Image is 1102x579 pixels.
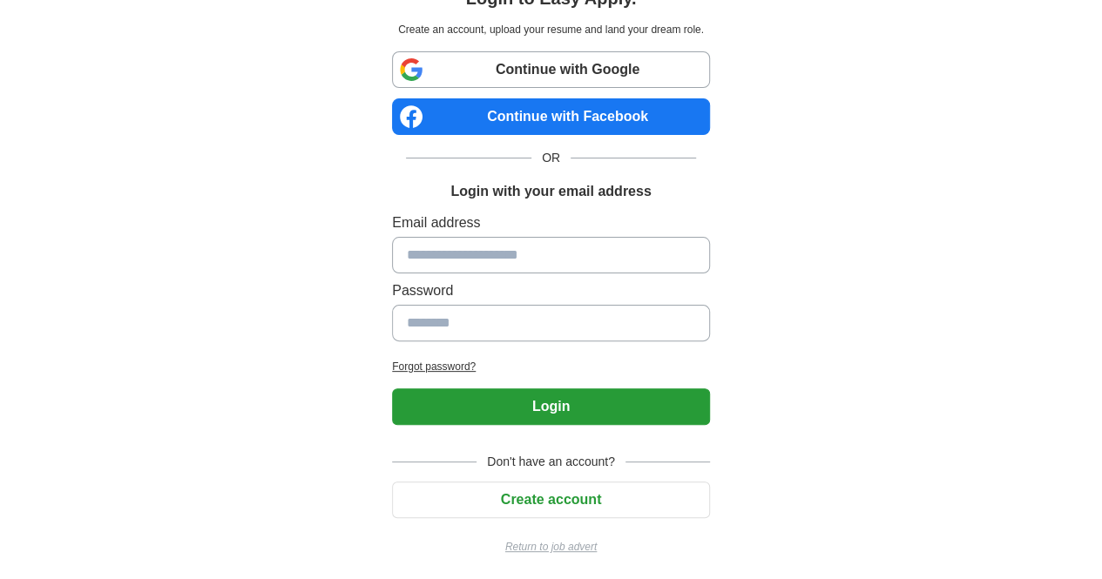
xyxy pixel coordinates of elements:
button: Create account [392,481,710,518]
a: Continue with Google [392,51,710,88]
a: Create account [392,492,710,507]
span: OR [531,149,571,167]
a: Continue with Facebook [392,98,710,135]
span: Don't have an account? [477,453,625,471]
label: Email address [392,212,710,233]
h1: Login with your email address [450,181,651,202]
p: Create an account, upload your resume and land your dream role. [396,22,706,37]
label: Password [392,280,710,301]
button: Login [392,388,710,425]
a: Return to job advert [392,539,710,555]
a: Forgot password? [392,359,710,374]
